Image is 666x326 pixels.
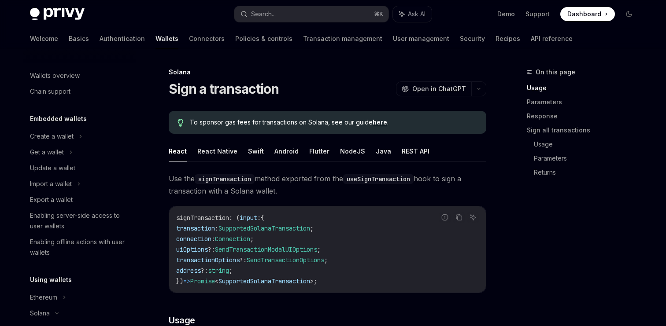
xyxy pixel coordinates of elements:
div: Export a wallet [30,194,73,205]
h5: Using wallets [30,275,72,285]
a: Enabling offline actions with user wallets [23,234,136,260]
a: Security [460,28,485,49]
span: }) [176,277,183,285]
div: Enabling server-side access to user wallets [30,210,130,231]
div: Import a wallet [30,179,72,189]
a: Update a wallet [23,160,136,176]
a: Sign all transactions [527,123,643,137]
span: ; [310,224,314,232]
span: signTransaction [176,214,229,222]
span: : [215,224,218,232]
code: signTransaction [195,174,255,184]
button: Copy the contents from the code block [453,212,465,223]
button: REST API [402,141,429,161]
span: On this page [536,67,575,77]
span: Connection [215,235,250,243]
span: SupportedSolanaTransaction [218,224,310,232]
a: Basics [69,28,89,49]
h5: Embedded wallets [30,114,87,124]
button: Swift [248,141,264,161]
span: ; [229,267,233,275]
span: : ( [229,214,240,222]
span: SupportedSolanaTransaction [218,277,310,285]
code: useSignTransaction [343,174,414,184]
button: Flutter [309,141,329,161]
a: Policies & controls [235,28,292,49]
a: Transaction management [303,28,382,49]
span: : [257,214,261,222]
span: ?: [208,245,215,253]
span: transaction [176,224,215,232]
a: Support [525,10,550,18]
div: Get a wallet [30,147,64,158]
div: Solana [30,308,50,319]
span: address [176,267,201,275]
span: => [183,277,190,285]
a: Demo [497,10,515,18]
span: Dashboard [567,10,601,18]
div: Wallets overview [30,70,80,81]
button: NodeJS [340,141,365,161]
button: Open in ChatGPT [396,81,471,96]
div: Solana [169,68,486,77]
button: Ask AI [467,212,479,223]
a: Wallets [155,28,178,49]
a: Authentication [100,28,145,49]
a: Connectors [189,28,225,49]
div: Create a wallet [30,131,74,142]
span: Ask AI [408,10,425,18]
button: Ask AI [393,6,432,22]
div: Update a wallet [30,163,75,173]
a: Parameters [534,151,643,165]
span: ; [324,256,328,264]
a: Recipes [496,28,520,49]
span: ; [317,245,321,253]
span: uiOptions [176,245,208,253]
span: Use the method exported from the hook to sign a transaction with a Solana wallet. [169,172,486,197]
a: Export a wallet [23,192,136,208]
span: input [240,214,257,222]
a: Dashboard [560,7,615,21]
span: SendTransactionOptions [247,256,324,264]
a: Parameters [527,95,643,109]
a: Welcome [30,28,58,49]
button: Android [274,141,299,161]
span: connection [176,235,211,243]
a: Enabling server-side access to user wallets [23,208,136,234]
a: Returns [534,165,643,179]
button: React [169,141,187,161]
span: ; [250,235,254,243]
span: ?: [201,267,208,275]
button: Java [376,141,391,161]
span: SendTransactionModalUIOptions [215,245,317,253]
span: To sponsor gas fees for transactions on Solana, see our guide . [190,118,477,127]
span: ; [314,277,317,285]
svg: Tip [178,119,184,127]
span: transactionOptions [176,256,240,264]
a: Usage [527,81,643,95]
div: Ethereum [30,292,57,303]
div: Enabling offline actions with user wallets [30,237,130,258]
a: Wallets overview [23,68,136,84]
a: here [373,118,387,126]
span: ?: [240,256,247,264]
a: API reference [531,28,573,49]
img: dark logo [30,8,85,20]
span: Open in ChatGPT [412,84,466,93]
span: { [261,214,264,222]
a: Response [527,109,643,123]
div: Chain support [30,86,70,97]
h1: Sign a transaction [169,81,279,97]
button: React Native [197,141,237,161]
span: Promise [190,277,215,285]
a: User management [393,28,449,49]
span: string [208,267,229,275]
span: ⌘ K [374,11,383,18]
button: Report incorrect code [439,212,451,223]
span: > [310,277,314,285]
div: Search... [251,9,276,19]
span: < [215,277,218,285]
button: Search...⌘K [234,6,388,22]
button: Toggle dark mode [622,7,636,21]
a: Usage [534,137,643,151]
